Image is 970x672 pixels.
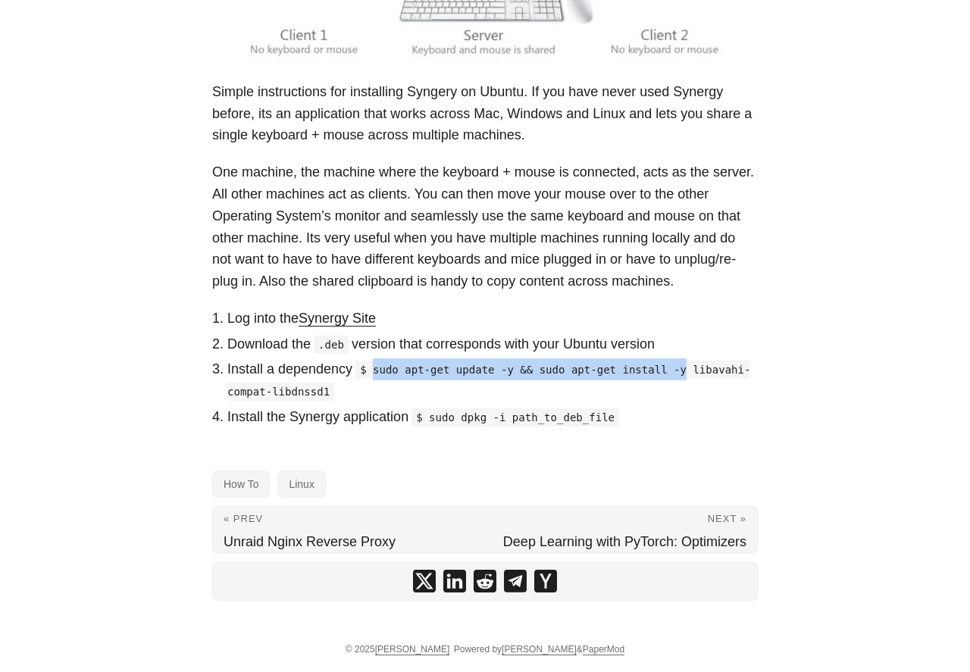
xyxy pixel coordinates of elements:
li: Install a dependency [227,358,758,402]
a: « Prev Unraid Nginx Reverse Proxy [213,506,485,553]
li: Log into the [227,308,758,330]
a: share How To Install Synergy On Ubuntu on x [413,570,436,592]
a: Next » Deep Learning with PyTorch: Optimizers [485,506,757,553]
a: PaperMod [583,644,624,655]
a: Linux [277,470,325,498]
p: Simple instructions for installing Syngery on Ubuntu. If you have never used Synergy before, its ... [212,81,758,146]
a: share How To Install Synergy On Ubuntu on reddit [474,570,496,592]
span: Deep Learning with PyTorch: Optimizers [503,534,746,549]
a: share How To Install Synergy On Ubuntu on ycombinator [534,570,557,592]
li: Install the Synergy application [227,406,758,428]
span: Next » [708,513,746,524]
li: Download the version that corresponds with your Ubuntu version [227,333,758,355]
a: [PERSON_NAME] [502,644,577,655]
span: « Prev [224,513,263,524]
a: share How To Install Synergy On Ubuntu on telegram [504,570,527,592]
span: © 2025 [346,644,450,655]
code: .deb [314,336,349,354]
a: share How To Install Synergy On Ubuntu on linkedin [443,570,466,592]
code: $ sudo apt-get update -y && sudo apt-get install -y libavahi-compat-libdnssd1 [227,361,750,401]
p: One machine, the machine where the keyboard + mouse is connected, acts as the server. All other m... [212,161,758,292]
span: Powered by & [454,644,624,655]
span: Unraid Nginx Reverse Proxy [224,534,396,549]
a: [PERSON_NAME] [375,644,450,655]
code: $ sudo dpkg -i path_to_deb_file [411,408,619,427]
a: Synergy Site [299,311,376,326]
a: How To [212,470,270,498]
